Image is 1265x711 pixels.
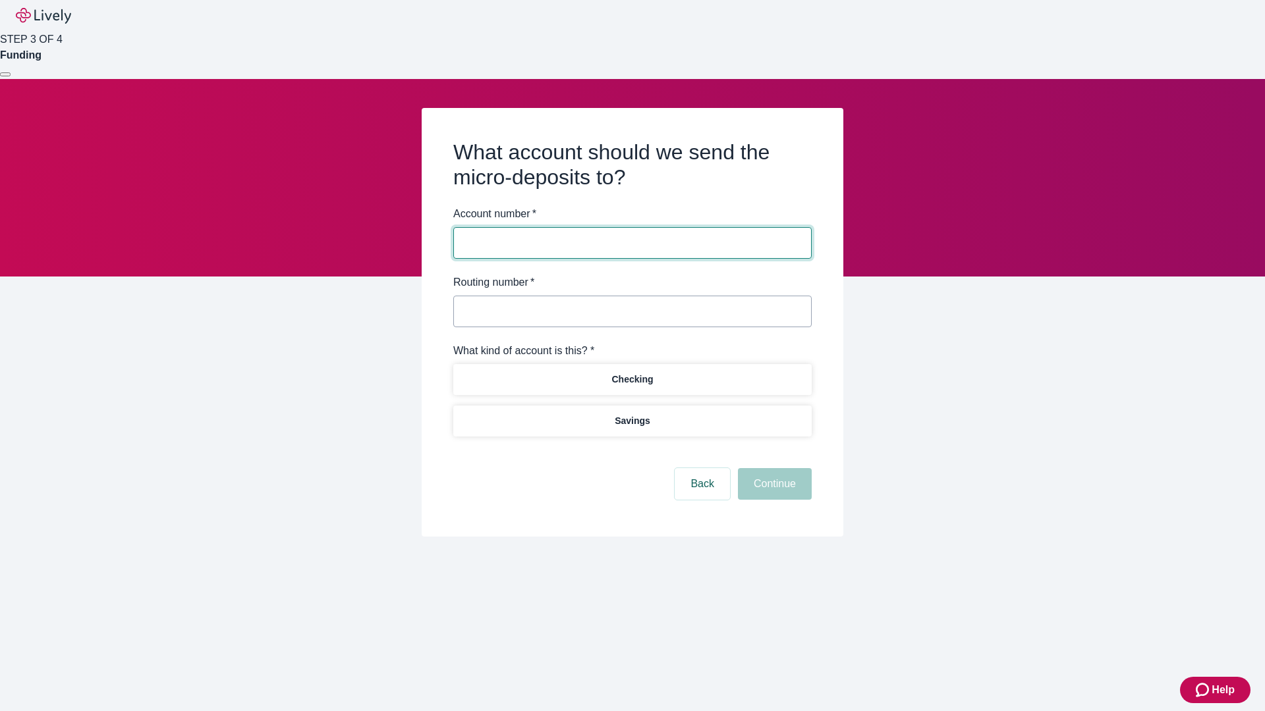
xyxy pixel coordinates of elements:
[611,373,653,386] p: Checking
[1180,677,1251,703] button: Zendesk support iconHelp
[615,414,650,428] p: Savings
[453,140,812,190] h2: What account should we send the micro-deposits to?
[453,364,812,395] button: Checking
[453,206,536,222] label: Account number
[1212,682,1235,698] span: Help
[1196,682,1212,698] svg: Zendesk support icon
[16,8,71,24] img: Lively
[675,468,730,500] button: Back
[453,275,534,290] label: Routing number
[453,343,594,359] label: What kind of account is this? *
[453,406,812,436] button: Savings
